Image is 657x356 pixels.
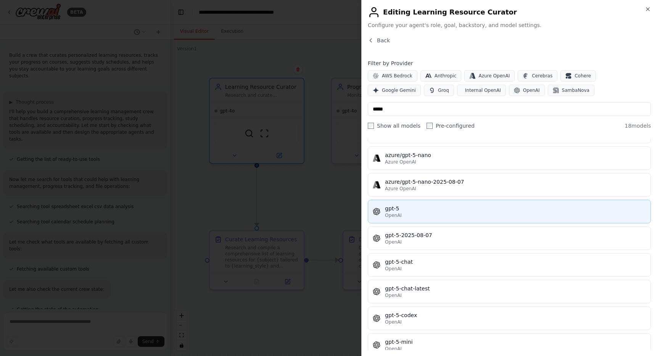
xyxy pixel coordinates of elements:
[368,200,651,223] button: gpt-5OpenAI
[368,146,651,170] button: azure/gpt-5-nanoAzure OpenAI
[385,159,416,165] span: Azure OpenAI
[523,87,540,93] span: OpenAI
[435,73,457,79] span: Anthropic
[518,70,557,82] button: Cerebras
[368,253,651,277] button: gpt-5-chatOpenAI
[368,59,651,67] h4: Filter by Provider
[424,85,454,96] button: Groq
[368,173,651,197] button: azure/gpt-5-nano-2025-08-07Azure OpenAI
[420,70,462,82] button: Anthropic
[509,85,545,96] button: OpenAI
[368,122,420,130] label: Show all models
[385,258,646,266] div: gpt-5-chat
[385,292,402,298] span: OpenAI
[385,319,402,325] span: OpenAI
[385,231,646,239] div: gpt-5-2025-08-07
[368,123,374,129] input: Show all models
[575,73,591,79] span: Cohere
[478,73,510,79] span: Azure OpenAI
[562,87,589,93] span: SambaNova
[457,85,506,96] button: Internal OpenAI
[625,122,651,130] span: 18 models
[385,239,402,245] span: OpenAI
[385,311,646,319] div: gpt-5-codex
[382,73,412,79] span: AWS Bedrock
[385,178,646,186] div: azure/gpt-5-nano-2025-08-07
[560,70,596,82] button: Cohere
[385,346,402,352] span: OpenAI
[385,151,646,159] div: azure/gpt-5-nano
[368,37,390,44] button: Back
[368,306,651,330] button: gpt-5-codexOpenAI
[368,70,417,82] button: AWS Bedrock
[532,73,552,79] span: Cerebras
[368,6,651,18] h2: Editing Learning Resource Curator
[464,70,515,82] button: Azure OpenAI
[385,285,646,292] div: gpt-5-chat-latest
[427,123,433,129] input: Pre-configured
[368,21,651,29] span: Configure your agent's role, goal, backstory, and model settings.
[385,212,402,218] span: OpenAI
[368,85,421,96] button: Google Gemini
[385,338,646,346] div: gpt-5-mini
[438,87,449,93] span: Groq
[385,266,402,272] span: OpenAI
[548,85,594,96] button: SambaNova
[368,280,651,303] button: gpt-5-chat-latestOpenAI
[382,87,416,93] span: Google Gemini
[465,87,501,93] span: Internal OpenAI
[385,186,416,192] span: Azure OpenAI
[427,122,475,130] label: Pre-configured
[377,37,390,44] span: Back
[368,226,651,250] button: gpt-5-2025-08-07OpenAI
[385,205,646,212] div: gpt-5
